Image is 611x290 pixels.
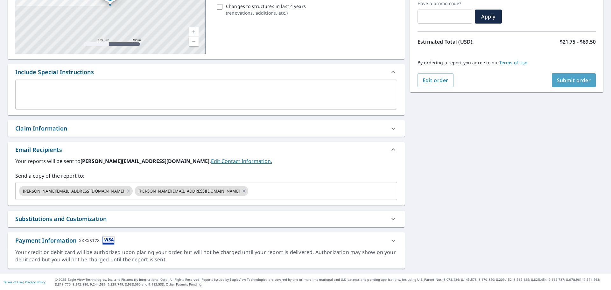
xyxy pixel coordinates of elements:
img: cardImage [102,236,115,245]
div: Claim Information [15,124,67,133]
p: | [3,280,46,284]
button: Apply [475,10,502,24]
div: Email Recipients [8,142,405,157]
a: Terms of Use [3,280,23,284]
label: Have a promo code? [418,1,472,6]
p: By ordering a report you agree to our [418,60,596,66]
span: [PERSON_NAME][EMAIL_ADDRESS][DOMAIN_NAME] [135,188,243,194]
button: Submit order [552,73,596,87]
p: Changes to structures in last 4 years [226,3,306,10]
div: Claim Information [8,120,405,137]
b: [PERSON_NAME][EMAIL_ADDRESS][DOMAIN_NAME]. [81,158,211,165]
div: [PERSON_NAME][EMAIL_ADDRESS][DOMAIN_NAME] [135,186,248,196]
div: Include Special Instructions [8,64,405,80]
div: Payment Information [15,236,115,245]
div: Payment InformationXXXX5178cardImage [8,232,405,249]
div: Email Recipients [15,145,62,154]
p: $21.75 - $69.50 [560,38,596,46]
button: Edit order [418,73,453,87]
span: Submit order [557,77,591,84]
a: EditContactInfo [211,158,272,165]
div: XXXX5178 [79,236,100,245]
span: [PERSON_NAME][EMAIL_ADDRESS][DOMAIN_NAME] [19,188,128,194]
span: Edit order [423,77,448,84]
a: Terms of Use [499,60,528,66]
span: Apply [480,13,497,20]
p: Estimated Total (USD): [418,38,507,46]
label: Your reports will be sent to [15,157,397,165]
div: Substitutions and Customization [15,215,107,223]
a: Privacy Policy [25,280,46,284]
a: Current Level 17, Zoom Out [189,37,199,46]
div: Your credit or debit card will be authorized upon placing your order, but will not be charged unt... [15,249,397,263]
p: ( renovations, additions, etc. ) [226,10,306,16]
a: Current Level 17, Zoom In [189,27,199,37]
p: © 2025 Eagle View Technologies, Inc. and Pictometry International Corp. All Rights Reserved. Repo... [55,277,608,287]
label: Send a copy of the report to: [15,172,397,180]
div: Include Special Instructions [15,68,94,76]
div: Substitutions and Customization [8,211,405,227]
div: [PERSON_NAME][EMAIL_ADDRESS][DOMAIN_NAME] [19,186,133,196]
